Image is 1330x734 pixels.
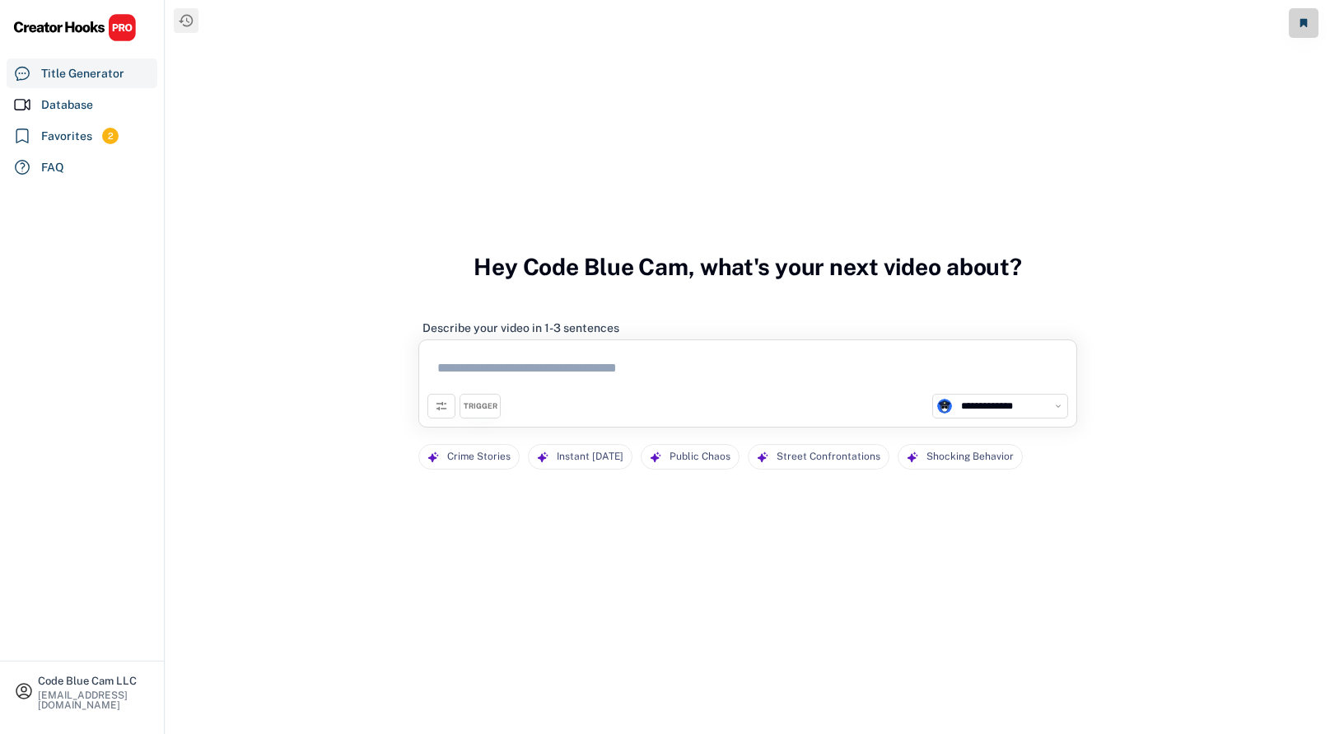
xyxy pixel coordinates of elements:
img: CHPRO%20Logo.svg [13,13,137,42]
img: unnamed.jpg [937,399,952,414]
div: Describe your video in 1-3 sentences [422,320,619,335]
div: Favorites [41,128,92,145]
div: TRIGGER [464,401,497,412]
div: 2 [102,129,119,143]
div: Shocking Behavior [926,445,1014,469]
div: Title Generator [41,65,124,82]
div: Street Confrontations [777,445,880,469]
div: [EMAIL_ADDRESS][DOMAIN_NAME] [38,690,150,710]
div: Crime Stories [447,445,511,469]
div: Public Chaos [670,445,730,469]
div: FAQ [41,159,64,176]
div: Database [41,96,93,114]
div: Instant [DATE] [557,445,623,469]
div: Code Blue Cam LLC [38,676,150,686]
h3: Hey Code Blue Cam, what's your next video about? [474,236,1022,298]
